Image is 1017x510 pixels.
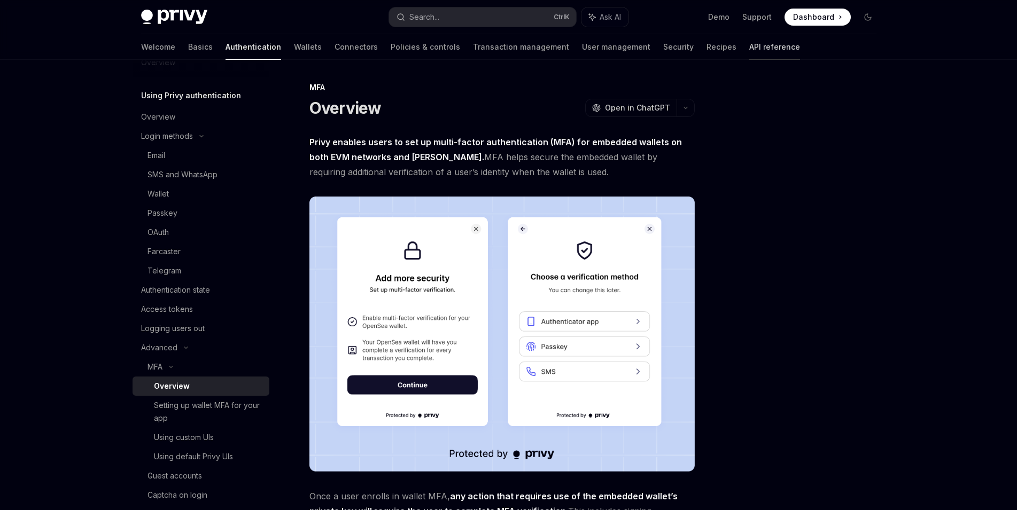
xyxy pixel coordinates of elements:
a: Demo [708,12,729,22]
a: Telegram [133,261,269,280]
a: Farcaster [133,242,269,261]
div: Farcaster [147,245,181,258]
div: Access tokens [141,303,193,316]
a: Overview [133,107,269,127]
span: MFA helps secure the embedded wallet by requiring additional verification of a user’s identity wh... [309,135,695,179]
button: Toggle dark mode [859,9,876,26]
img: images/MFA.png [309,197,695,472]
a: Authentication state [133,280,269,300]
a: Captcha on login [133,485,269,505]
a: Policies & controls [391,34,460,60]
a: Dashboard [785,9,851,26]
div: Login methods [141,130,193,143]
div: Using custom UIs [154,431,214,444]
span: Ctrl K [554,13,570,21]
a: User management [582,34,650,60]
a: API reference [749,34,800,60]
button: Ask AI [581,7,628,27]
a: Wallet [133,184,269,203]
div: Email [147,149,165,162]
div: Wallet [147,187,169,200]
div: Authentication state [141,284,210,296]
div: Captcha on login [147,489,207,501]
a: Passkey [133,203,269,223]
div: Advanced [141,341,177,354]
strong: Privy enables users to set up multi-factor authentication (MFA) for embedded wallets on both EVM ... [309,137,682,162]
div: Overview [154,380,190,393]
div: SMS and WhatsApp [147,168,218,181]
a: Using default Privy UIs [133,447,269,466]
a: Recipes [707,34,736,60]
div: MFA [147,360,162,373]
img: dark logo [141,10,207,25]
div: Telegram [147,264,181,277]
div: Passkey [147,207,177,219]
a: Connectors [335,34,378,60]
a: Security [663,34,694,60]
a: Email [133,146,269,165]
h1: Overview [309,98,382,117]
button: Search...CtrlK [389,7,576,27]
a: OAuth [133,223,269,242]
a: Access tokens [133,300,269,319]
div: Using default Privy UIs [154,450,233,463]
a: Overview [133,376,269,396]
div: OAuth [147,226,169,239]
a: SMS and WhatsApp [133,165,269,184]
div: Guest accounts [147,469,202,482]
a: Guest accounts [133,466,269,485]
a: Welcome [141,34,175,60]
a: Logging users out [133,319,269,338]
a: Transaction management [473,34,569,60]
span: Open in ChatGPT [605,103,670,113]
a: Using custom UIs [133,428,269,447]
span: Ask AI [600,12,621,22]
a: Wallets [294,34,322,60]
a: Basics [188,34,213,60]
div: Search... [409,11,439,23]
a: Authentication [226,34,281,60]
div: Setting up wallet MFA for your app [154,399,263,425]
a: Support [742,12,772,22]
div: Overview [141,111,175,123]
span: Dashboard [793,12,834,22]
h5: Using Privy authentication [141,89,241,102]
a: Setting up wallet MFA for your app [133,396,269,428]
div: MFA [309,82,695,93]
div: Logging users out [141,322,205,335]
button: Open in ChatGPT [585,99,677,117]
